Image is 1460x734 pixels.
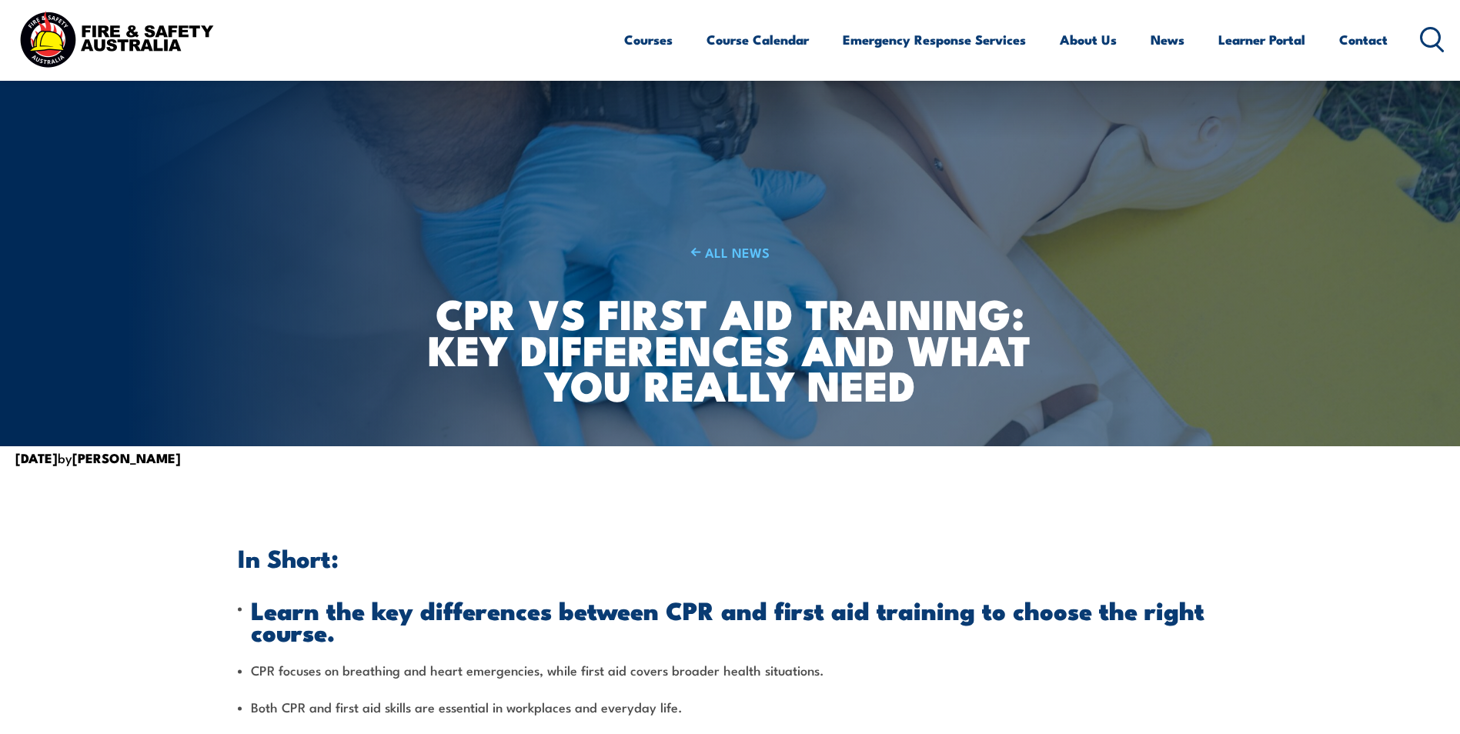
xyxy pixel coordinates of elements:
[238,538,339,576] strong: In Short:
[251,599,1223,642] h2: Learn the key differences between CPR and first aid training to choose the right course.
[15,448,58,468] strong: [DATE]
[707,19,809,60] a: Course Calendar
[238,661,1223,679] li: CPR focuses on breathing and heart emergencies, while first aid covers broader health situations.
[843,19,1026,60] a: Emergency Response Services
[624,19,673,60] a: Courses
[72,448,181,468] strong: [PERSON_NAME]
[427,295,1033,402] h1: CPR vs First Aid Training: Key Differences and What You Really Need
[1339,19,1388,60] a: Contact
[1218,19,1305,60] a: Learner Portal
[1060,19,1117,60] a: About Us
[15,448,181,467] span: by
[238,698,1223,716] li: Both CPR and first aid skills are essential in workplaces and everyday life.
[1151,19,1184,60] a: News
[427,243,1033,261] a: ALL NEWS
